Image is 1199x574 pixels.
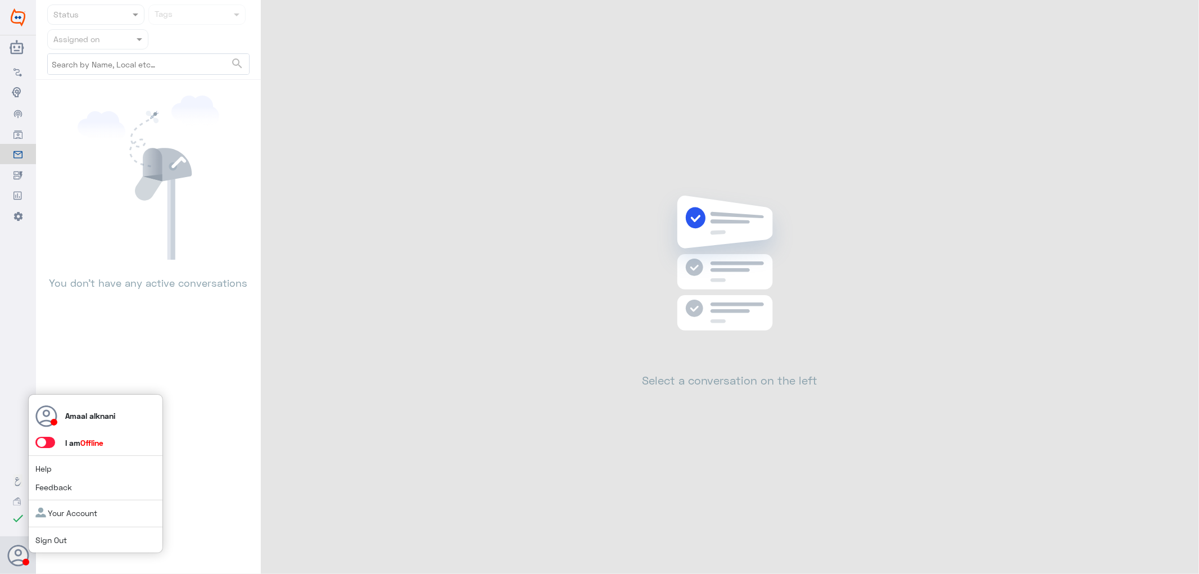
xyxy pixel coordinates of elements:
a: Your Account [35,508,97,518]
a: Feedback [35,482,72,492]
input: Search by Name, Local etc… [48,54,249,74]
a: Sign Out [35,535,67,545]
a: Help [35,464,52,473]
span: I am [65,438,103,448]
button: Avatar [7,545,29,566]
p: Amaal alknani [65,410,115,422]
p: You don’t have any active conversations [47,260,250,291]
i: check [11,512,25,525]
h2: Select a conversation on the left [643,373,818,387]
span: Offline [80,438,103,448]
button: search [230,55,244,73]
span: search [230,57,244,70]
img: Widebot Logo [11,8,25,26]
